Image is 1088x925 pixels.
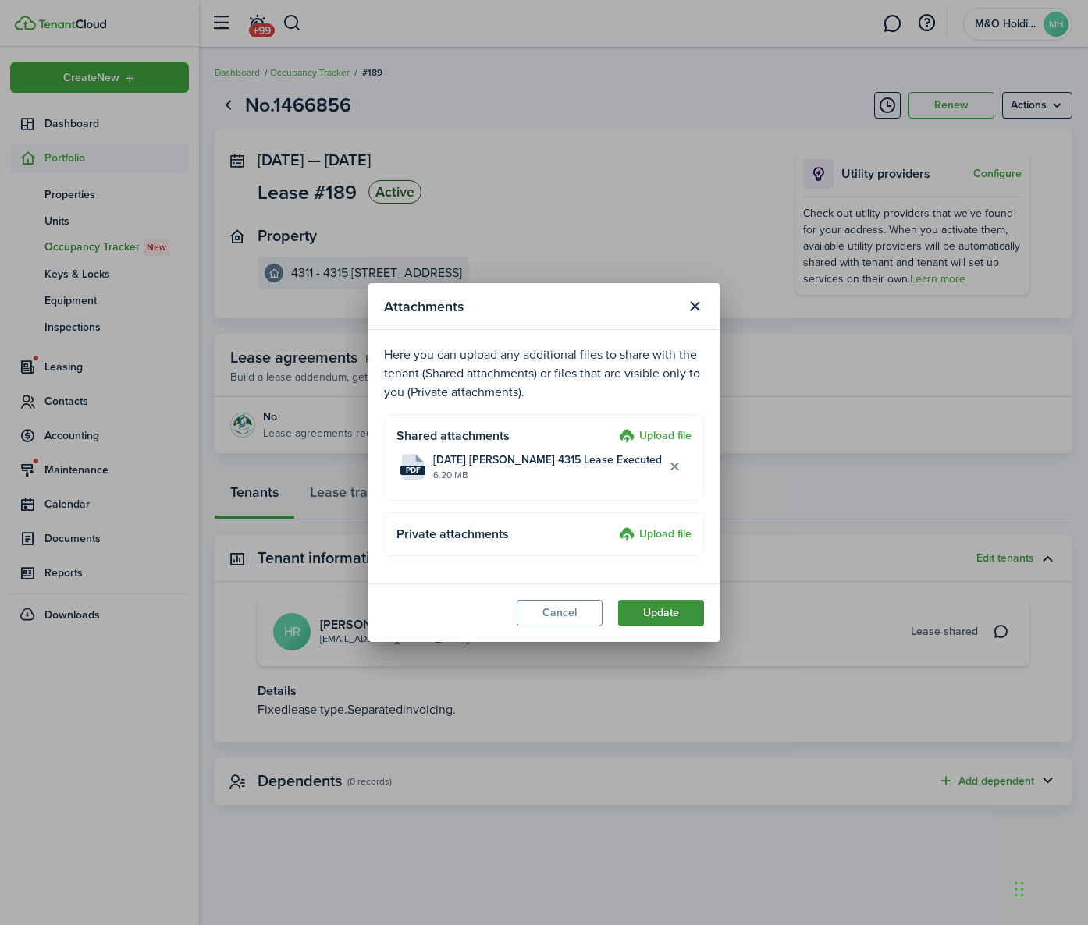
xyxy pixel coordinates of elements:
[384,346,704,402] p: Here you can upload any additional files to share with the tenant (Shared attachments) or files t...
[517,600,603,626] button: Cancel
[618,600,704,626] button: Update
[433,452,661,468] span: [DATE] [PERSON_NAME] 4315 Lease Executed.pdf
[396,427,613,445] h4: Shared attachments
[1015,866,1024,913] div: Drag
[384,291,677,321] modal-title: Attachments
[661,454,688,480] button: Delete file
[396,525,613,544] h4: Private attachments
[400,454,425,480] file-icon: File
[1010,850,1088,925] iframe: Chat Widget
[400,466,425,475] file-extension: pdf
[681,293,708,320] button: Close modal
[433,468,661,482] file-size: 6.20 MB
